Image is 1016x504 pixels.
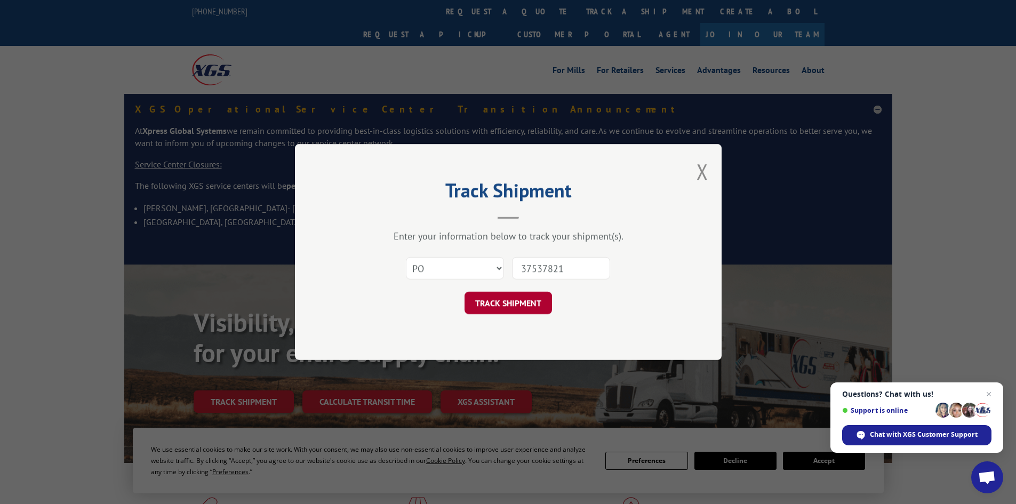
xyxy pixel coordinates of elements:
[870,430,978,439] span: Chat with XGS Customer Support
[842,390,991,398] span: Questions? Chat with us!
[842,406,932,414] span: Support is online
[512,257,610,279] input: Number(s)
[348,183,668,203] h2: Track Shipment
[842,425,991,445] span: Chat with XGS Customer Support
[465,292,552,314] button: TRACK SHIPMENT
[697,157,708,186] button: Close modal
[348,230,668,242] div: Enter your information below to track your shipment(s).
[971,461,1003,493] a: Open chat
